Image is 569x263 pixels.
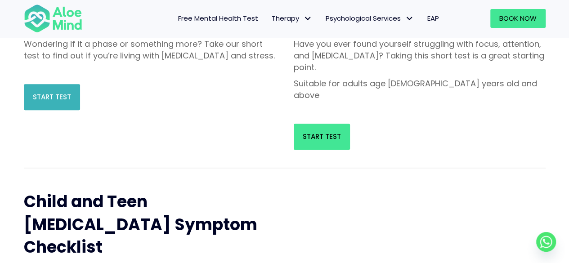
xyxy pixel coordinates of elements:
[326,13,414,23] span: Psychological Services
[427,13,439,23] span: EAP
[94,9,446,28] nav: Menu
[178,13,258,23] span: Free Mental Health Test
[272,13,312,23] span: Therapy
[24,190,257,259] span: Child and Teen [MEDICAL_DATA] Symptom Checklist
[294,38,546,73] p: Have you ever found yourself struggling with focus, attention, and [MEDICAL_DATA]? Taking this sh...
[24,38,276,62] p: Wondering if it a phase or something more? Take our short test to find out if you’re living with ...
[24,84,80,110] a: Start Test
[403,12,416,25] span: Psychological Services: submenu
[33,92,71,102] span: Start Test
[294,124,350,150] a: Start Test
[294,78,546,101] p: Suitable for adults age [DEMOGRAPHIC_DATA] years old and above
[499,13,537,23] span: Book Now
[421,9,446,28] a: EAP
[490,9,546,28] a: Book Now
[319,9,421,28] a: Psychological ServicesPsychological Services: submenu
[24,4,82,33] img: Aloe mind Logo
[265,9,319,28] a: TherapyTherapy: submenu
[171,9,265,28] a: Free Mental Health Test
[301,12,314,25] span: Therapy: submenu
[303,132,341,141] span: Start Test
[536,232,556,252] a: Whatsapp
